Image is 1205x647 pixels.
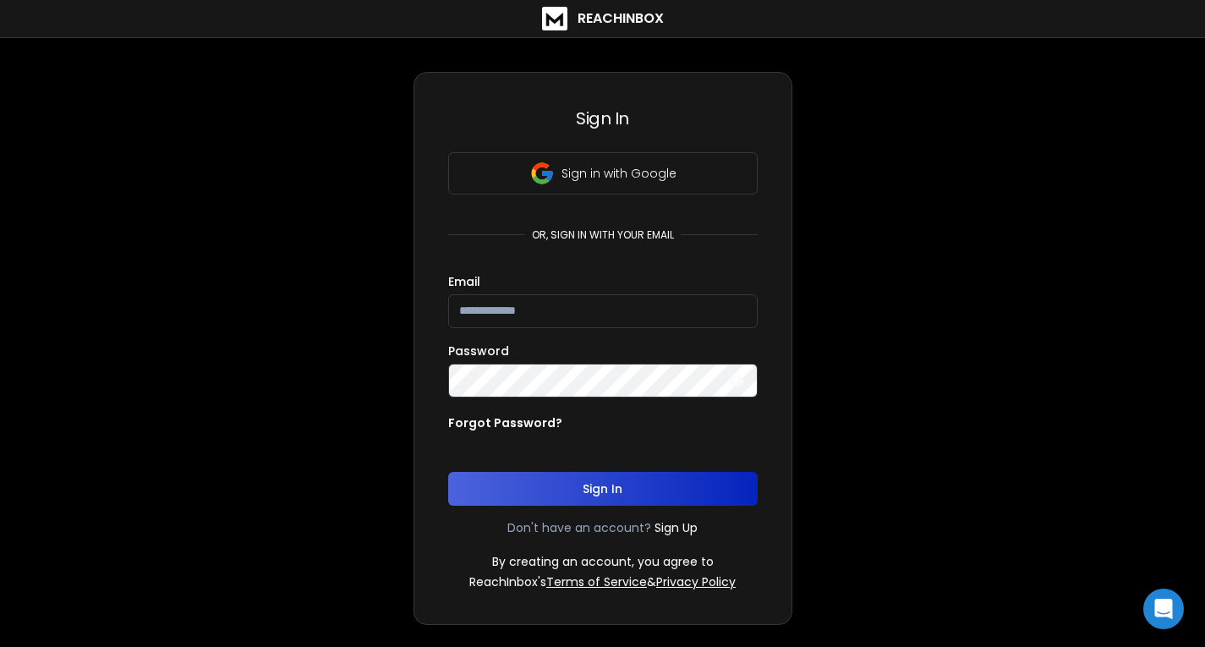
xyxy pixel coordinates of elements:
button: Sign in with Google [448,152,758,195]
div: Open Intercom Messenger [1143,589,1184,629]
h1: ReachInbox [578,8,664,29]
label: Password [448,345,509,357]
p: ReachInbox's & [469,573,736,590]
img: logo [542,7,567,30]
p: Forgot Password? [448,414,562,431]
p: By creating an account, you agree to [492,553,714,570]
h3: Sign In [448,107,758,130]
a: ReachInbox [542,7,664,30]
p: Don't have an account? [507,519,651,536]
p: or, sign in with your email [525,228,681,242]
a: Terms of Service [546,573,647,590]
a: Sign Up [655,519,698,536]
button: Sign In [448,472,758,506]
label: Email [448,276,480,288]
p: Sign in with Google [561,165,676,182]
a: Privacy Policy [656,573,736,590]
